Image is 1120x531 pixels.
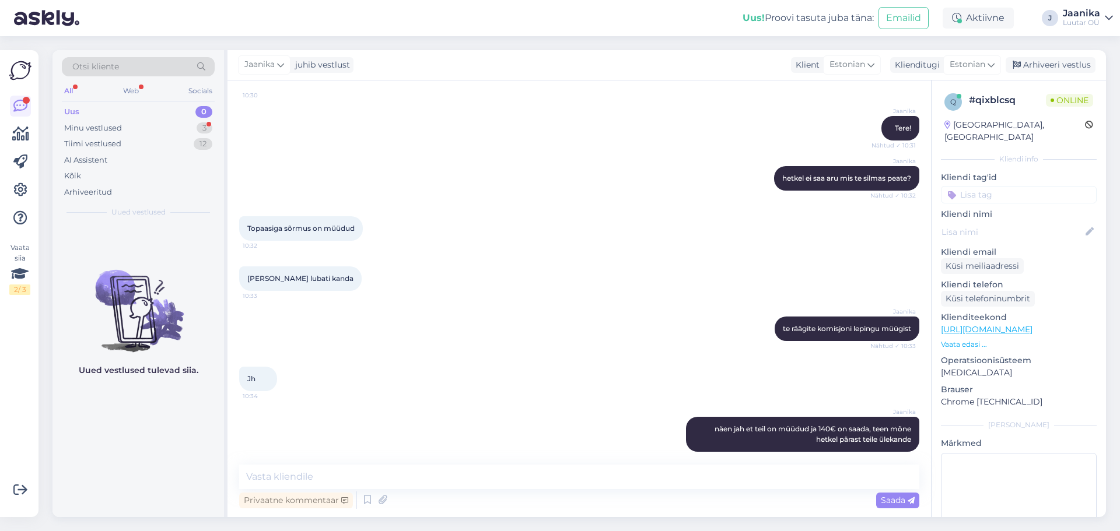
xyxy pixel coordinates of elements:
p: Vaata edasi ... [941,339,1097,350]
b: Uus! [743,12,765,23]
div: Vaata siia [9,242,30,295]
span: Jaanika [244,58,275,71]
div: Jaanika [1063,9,1100,18]
div: 2 / 3 [9,284,30,295]
div: All [62,83,75,99]
span: Jaanika [872,107,916,115]
span: Jaanika [872,157,916,166]
span: q [950,97,956,106]
span: 10:32 [243,241,286,250]
p: Uued vestlused tulevad siia. [79,364,198,377]
span: Topaasiga sõrmus on müüdud [247,224,355,233]
span: Nähtud ✓ 10:32 [870,191,916,200]
div: Klienditugi [890,59,940,71]
span: Otsi kliente [72,61,119,73]
p: Operatsioonisüsteem [941,354,1097,367]
span: hetkel ei saa aru mis te silmas peate? [782,174,911,182]
div: Uus [64,106,79,118]
div: Privaatne kommentaar [239,493,353,508]
span: Online [1046,94,1093,107]
span: näen jah et teil on müüdud ja 140€ on saada, teen mõne hetkel pärast teile ülekande [715,424,913,444]
div: Küsi telefoninumbrit [941,291,1035,307]
p: Kliendi email [941,246,1097,258]
img: No chats [52,249,224,354]
div: Luutar OÜ [1063,18,1100,27]
span: Estonian [829,58,865,71]
div: Tiimi vestlused [64,138,121,150]
div: 3 [197,122,212,134]
p: Brauser [941,384,1097,396]
span: Jaanika [872,407,916,416]
div: 12 [194,138,212,150]
div: # qixblcsq [969,93,1046,107]
p: Kliendi telefon [941,279,1097,291]
p: [MEDICAL_DATA] [941,367,1097,379]
img: Askly Logo [9,59,32,82]
div: Arhiveeritud [64,187,112,198]
div: Kõik [64,170,81,182]
p: Chrome [TECHNICAL_ID] [941,396,1097,408]
input: Lisa nimi [942,226,1083,238]
div: Kliendi info [941,154,1097,164]
div: 0 [195,106,212,118]
span: 10:34 [243,392,286,400]
p: Kliendi tag'id [941,171,1097,184]
div: Proovi tasuta juba täna: [743,11,874,25]
div: Aktiivne [943,8,1014,29]
div: AI Assistent [64,154,107,166]
span: Nähtud ✓ 10:33 [870,342,916,350]
div: [GEOGRAPHIC_DATA], [GEOGRAPHIC_DATA] [944,119,1085,143]
span: [PERSON_NAME] lubati kanda [247,274,353,283]
span: 10:33 [243,291,286,300]
span: Jh [247,374,256,383]
a: JaanikaLuutar OÜ [1063,9,1113,27]
div: Web [121,83,141,99]
span: 10:30 [243,91,286,100]
span: Nähtud ✓ 10:31 [871,141,916,150]
span: Estonian [950,58,985,71]
p: Kliendi nimi [941,208,1097,220]
div: Socials [186,83,215,99]
span: te räägite komisjoni lepingu müügist [783,324,911,333]
span: Saada [881,495,915,505]
div: J [1042,10,1058,26]
div: juhib vestlust [290,59,350,71]
div: Klient [791,59,820,71]
div: Arhiveeri vestlus [1006,57,1095,73]
span: Uued vestlused [111,207,166,217]
input: Lisa tag [941,186,1097,203]
span: Nähtud ✓ 10:34 [870,452,916,461]
span: Tere! [895,124,911,132]
p: Märkmed [941,437,1097,449]
button: Emailid [878,7,929,29]
p: Klienditeekond [941,311,1097,323]
a: [URL][DOMAIN_NAME] [941,324,1032,335]
div: Minu vestlused [64,122,122,134]
div: [PERSON_NAME] [941,420,1097,430]
span: Jaanika [872,307,916,316]
div: Küsi meiliaadressi [941,258,1024,274]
